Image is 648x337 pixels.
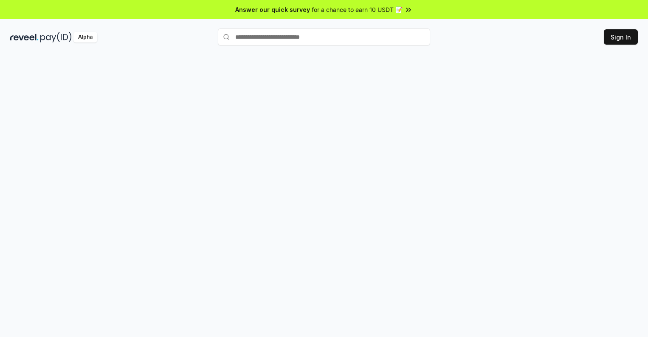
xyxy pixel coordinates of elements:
[40,32,72,42] img: pay_id
[312,5,403,14] span: for a chance to earn 10 USDT 📝
[604,29,638,45] button: Sign In
[10,32,39,42] img: reveel_dark
[73,32,97,42] div: Alpha
[235,5,310,14] span: Answer our quick survey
